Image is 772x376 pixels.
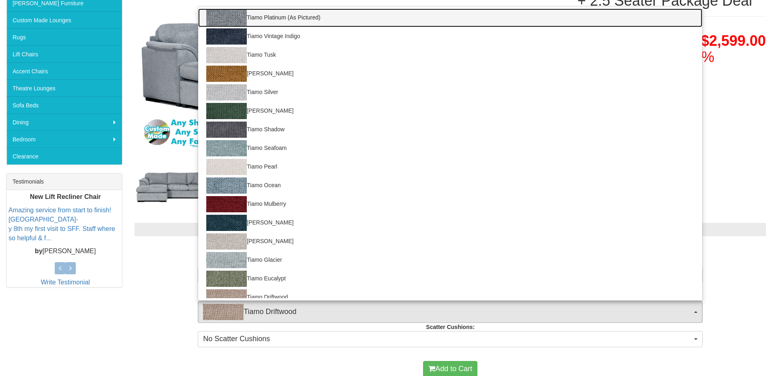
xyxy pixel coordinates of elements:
a: Write Testimonial [41,279,90,286]
span: No Scatter Cushions [203,334,692,344]
img: Tiamo Shadow [206,122,247,138]
button: Tiamo DriftwoodTiamo Driftwood [198,301,703,323]
a: Clearance [6,147,122,164]
a: Rugs [6,28,122,45]
img: Tiamo Platinum (As Pictured) [206,10,247,26]
a: Tiamo Pearl [198,158,702,176]
button: No Scatter Cushions [198,331,703,347]
div: Testimonials [6,173,122,190]
a: [PERSON_NAME] [198,232,702,251]
a: Bedroom [6,130,122,147]
strong: Scatter Cushions: [426,324,475,330]
img: Tiamo Driftwood [206,289,247,305]
img: Tiamo Tusk [206,47,247,63]
a: Tiamo Vintage Indigo [198,27,702,46]
span: NOW $2,599.00 [661,32,766,49]
img: Tiamo Mulberry [206,196,247,212]
img: Tiamo Vintage Indigo [206,28,247,45]
p: [PERSON_NAME] [9,247,122,256]
a: Tiamo Platinum (As Pictured) [198,9,702,27]
img: Tiamo Ocean [206,177,247,194]
a: [PERSON_NAME] [198,102,702,120]
span: Tiamo Driftwood [203,304,692,320]
a: Tiamo Seafoam [198,139,702,158]
a: Tiamo Tusk [198,46,702,64]
a: Dining [6,113,122,130]
a: Sofa Beds [6,96,122,113]
img: Tiamo Pearl [206,159,247,175]
img: Tiamo Driftwood [203,304,244,320]
b: New Lift Recliner Chair [30,194,101,201]
img: Tiamo Seafoam [206,140,247,156]
a: Tiamo Shadow [198,120,702,139]
a: Amazing service from start to finish! [GEOGRAPHIC_DATA]-y 8th my first visit to SFF. Staff where ... [9,207,115,242]
img: Tiamo Glacier [206,252,247,268]
h3: Choose from the options below then add to cart [135,244,766,255]
img: Tiano Toffee [206,66,247,82]
b: by [35,248,43,255]
img: Tiamo Sherwood [206,103,247,119]
a: Tiamo Mulberry [198,195,702,214]
a: Theatre Lounges [6,79,122,96]
a: Lift Chairs [6,45,122,62]
img: Tiamo Silver [206,84,247,100]
a: Tiamo Glacier [198,251,702,269]
a: [PERSON_NAME] [198,214,702,232]
a: Accent Chairs [6,62,122,79]
a: Tiamo Eucalypt [198,269,702,288]
a: Custom Made Lounges [6,11,122,28]
a: Tiamo Ocean [198,176,702,195]
a: Tiamo Silver [198,83,702,102]
img: Tiamo Eucalypt [206,271,247,287]
a: Tiamo Driftwood [198,288,702,307]
img: Tiamo Mallard [206,215,247,231]
a: [PERSON_NAME] [198,64,702,83]
img: Tiamo Latte [206,233,247,250]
